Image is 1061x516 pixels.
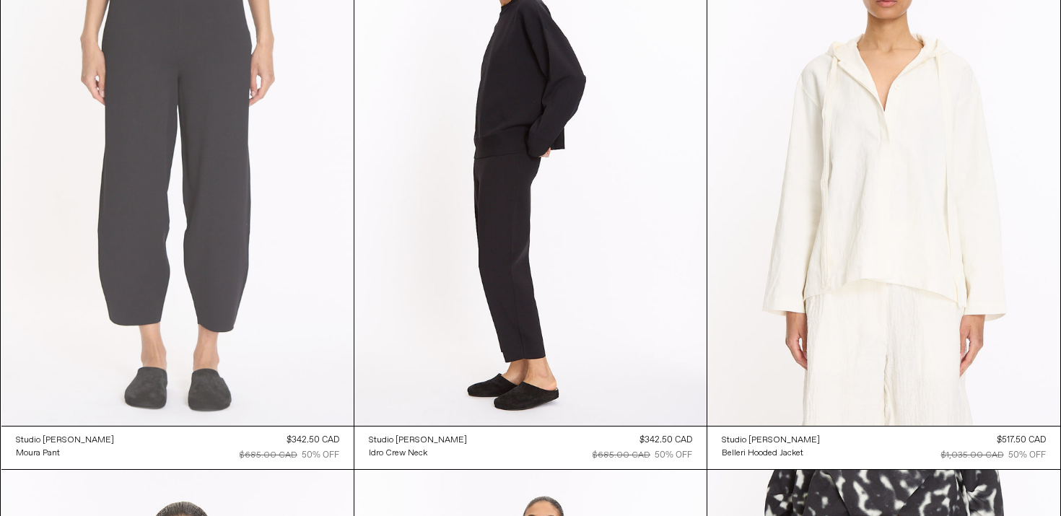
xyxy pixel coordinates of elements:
[593,449,650,462] div: $685.00 CAD
[369,434,467,447] a: Studio [PERSON_NAME]
[240,449,297,462] div: $685.00 CAD
[722,447,803,460] div: Belleri Hooded Jacket
[639,434,692,447] div: $342.50 CAD
[1008,449,1046,462] div: 50% OFF
[16,434,114,447] a: Studio [PERSON_NAME]
[302,449,339,462] div: 50% OFF
[941,449,1004,462] div: $1,035.00 CAD
[722,447,820,460] a: Belleri Hooded Jacket
[722,434,820,447] a: Studio [PERSON_NAME]
[655,449,692,462] div: 50% OFF
[997,434,1046,447] div: $517.50 CAD
[369,447,427,460] div: Idro Crew Neck
[16,447,114,460] a: Moura Pant
[16,447,60,460] div: Moura Pant
[369,447,467,460] a: Idro Crew Neck
[287,434,339,447] div: $342.50 CAD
